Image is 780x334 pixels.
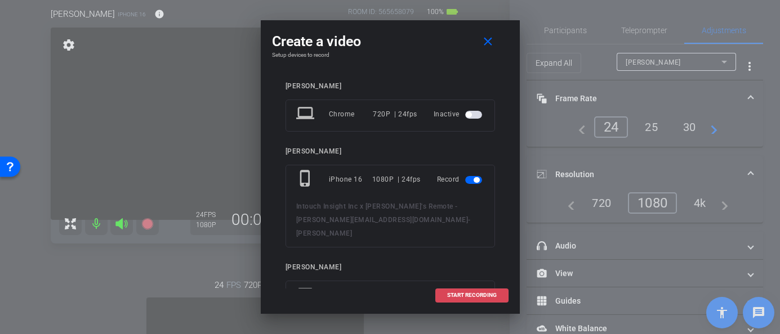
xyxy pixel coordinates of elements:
[286,147,495,156] div: [PERSON_NAME]
[272,52,509,58] h4: Setup devices to record
[286,263,495,272] div: [PERSON_NAME]
[373,285,417,305] div: 720P | 24fps
[296,104,317,124] mat-icon: laptop
[329,169,372,189] div: iPhone 16
[286,82,495,91] div: [PERSON_NAME]
[296,202,469,224] span: Intouch Insight Inc x [PERSON_NAME]'s Remote - [PERSON_NAME][EMAIL_ADDRESS][DOMAIN_NAME]
[272,31,509,52] div: Create a video
[437,169,484,189] div: Record
[296,169,317,189] mat-icon: phone_iphone
[481,35,495,49] mat-icon: close
[434,285,484,305] div: Inactive
[447,292,497,298] span: START RECORDING
[434,104,484,124] div: Inactive
[296,285,317,305] mat-icon: laptop
[372,169,421,189] div: 1080P | 24fps
[435,288,509,303] button: START RECORDING
[468,216,471,224] span: -
[329,285,373,305] div: Chrome
[296,229,353,237] span: [PERSON_NAME]
[329,104,373,124] div: Chrome
[373,104,417,124] div: 720P | 24fps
